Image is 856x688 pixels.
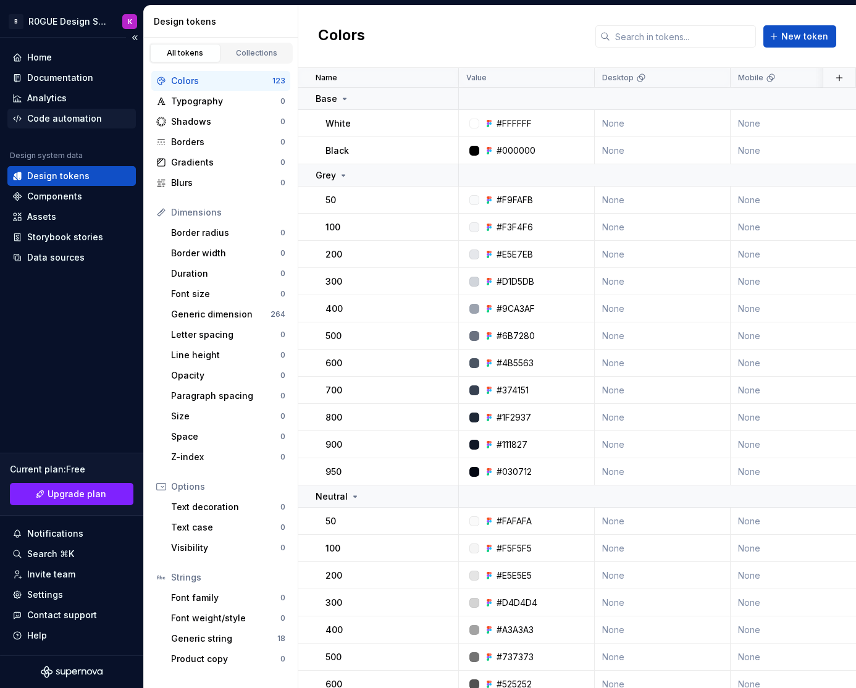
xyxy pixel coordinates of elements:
div: #E5E5E5 [497,569,532,582]
div: Collections [226,48,288,58]
p: 500 [325,330,342,342]
div: R0GUE Design System [28,15,107,28]
a: Text decoration0 [166,497,290,517]
a: Invite team [7,564,136,584]
div: Visibility [171,542,280,554]
div: Code automation [27,112,102,125]
div: Documentation [27,72,93,84]
div: 0 [280,371,285,380]
td: None [595,589,731,616]
a: Line height0 [166,345,290,365]
p: 600 [325,357,342,369]
p: 400 [325,624,343,636]
button: Help [7,626,136,645]
div: Strings [171,571,285,584]
p: Black [325,145,349,157]
div: 264 [271,309,285,319]
div: 0 [280,391,285,401]
p: 300 [325,275,342,288]
td: None [595,137,731,164]
div: 0 [280,543,285,553]
div: #F5F5F5 [497,542,532,555]
a: Z-index0 [166,447,290,467]
div: Home [27,51,52,64]
button: Notifications [7,524,136,543]
p: 200 [325,248,342,261]
div: 0 [280,593,285,603]
div: Analytics [27,92,67,104]
div: 0 [280,350,285,360]
a: Duration0 [166,264,290,283]
p: Value [466,73,487,83]
div: Size [171,410,280,422]
div: Assets [27,211,56,223]
div: K [128,17,132,27]
a: Data sources [7,248,136,267]
p: Name [316,73,337,83]
div: Shadows [171,115,280,128]
div: 0 [280,289,285,299]
p: 300 [325,597,342,609]
a: Assets [7,207,136,227]
a: Generic dimension264 [166,304,290,324]
div: Typography [171,95,280,107]
p: Base [316,93,337,105]
div: 18 [277,634,285,644]
div: Font family [171,592,280,604]
div: #000000 [497,145,535,157]
a: Analytics [7,88,136,108]
a: Upgrade plan [10,483,133,505]
a: Generic string18 [166,629,290,648]
div: #A3A3A3 [497,624,534,636]
div: Text case [171,521,280,534]
div: #FAFAFA [497,515,532,527]
div: Font size [171,288,280,300]
td: None [595,404,731,431]
td: None [595,616,731,644]
td: None [595,431,731,458]
div: 0 [280,137,285,147]
div: #4B5563 [497,357,534,369]
a: Size0 [166,406,290,426]
a: Documentation [7,68,136,88]
svg: Supernova Logo [41,666,103,678]
p: Grey [316,169,336,182]
p: 100 [325,542,340,555]
td: None [595,241,731,268]
td: None [595,508,731,535]
p: 100 [325,221,340,233]
div: Product copy [171,653,280,665]
div: 0 [280,117,285,127]
p: Desktop [602,73,634,83]
div: Settings [27,589,63,601]
p: 200 [325,569,342,582]
div: Gradients [171,156,280,169]
p: 50 [325,194,336,206]
td: None [595,110,731,137]
div: Design tokens [27,170,90,182]
div: All tokens [154,48,216,58]
div: 123 [272,76,285,86]
div: Options [171,480,285,493]
td: None [595,644,731,671]
td: None [595,562,731,589]
div: #111827 [497,438,527,451]
a: Settings [7,585,136,605]
div: Contact support [27,609,97,621]
button: BR0GUE Design SystemK [2,8,141,35]
div: Components [27,190,82,203]
div: Search ⌘K [27,548,74,560]
div: Storybook stories [27,231,103,243]
p: 500 [325,651,342,663]
a: Visibility0 [166,538,290,558]
div: Text decoration [171,501,280,513]
a: Opacity0 [166,366,290,385]
span: Upgrade plan [48,488,106,500]
div: #1F2937 [497,411,531,424]
div: Generic string [171,632,277,645]
a: Text case0 [166,518,290,537]
span: New token [781,30,828,43]
div: 0 [280,178,285,188]
button: Search ⌘K [7,544,136,564]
